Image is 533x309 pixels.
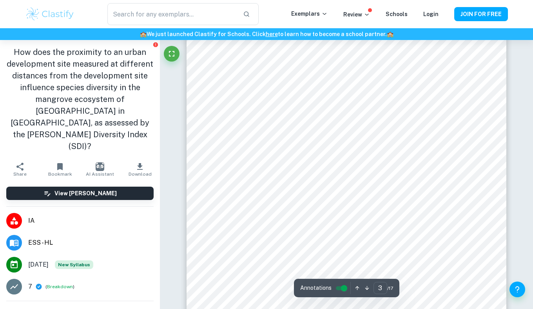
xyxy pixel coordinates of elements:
[152,42,158,47] button: Report issue
[140,31,147,37] span: 🏫
[28,216,154,225] span: IA
[96,162,104,171] img: AI Assistant
[28,260,49,269] span: [DATE]
[6,46,154,152] h1: How does the proximity to an urban development site measured at different distances from the deve...
[107,3,237,25] input: Search for any exemplars...
[291,9,328,18] p: Exemplars
[47,283,73,290] button: Breakdown
[343,10,370,19] p: Review
[454,7,508,21] button: JOIN FOR FREE
[48,171,72,177] span: Bookmark
[54,189,117,198] h6: View [PERSON_NAME]
[25,6,75,22] img: Clastify logo
[129,171,152,177] span: Download
[86,171,114,177] span: AI Assistant
[45,283,74,291] span: ( )
[387,285,393,292] span: / 17
[40,158,80,180] button: Bookmark
[266,31,278,37] a: here
[28,282,32,291] p: 7
[164,46,179,62] button: Fullscreen
[55,260,93,269] span: New Syllabus
[13,171,27,177] span: Share
[28,238,154,247] span: ESS - HL
[80,158,120,180] button: AI Assistant
[386,11,408,17] a: Schools
[55,260,93,269] div: Starting from the May 2026 session, the ESS IA requirements have changed. We created this exempla...
[6,187,154,200] button: View [PERSON_NAME]
[423,11,439,17] a: Login
[2,30,531,38] h6: We just launched Clastify for Schools. Click to learn how to become a school partner.
[387,31,393,37] span: 🏫
[509,282,525,297] button: Help and Feedback
[120,158,160,180] button: Download
[300,284,332,292] span: Annotations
